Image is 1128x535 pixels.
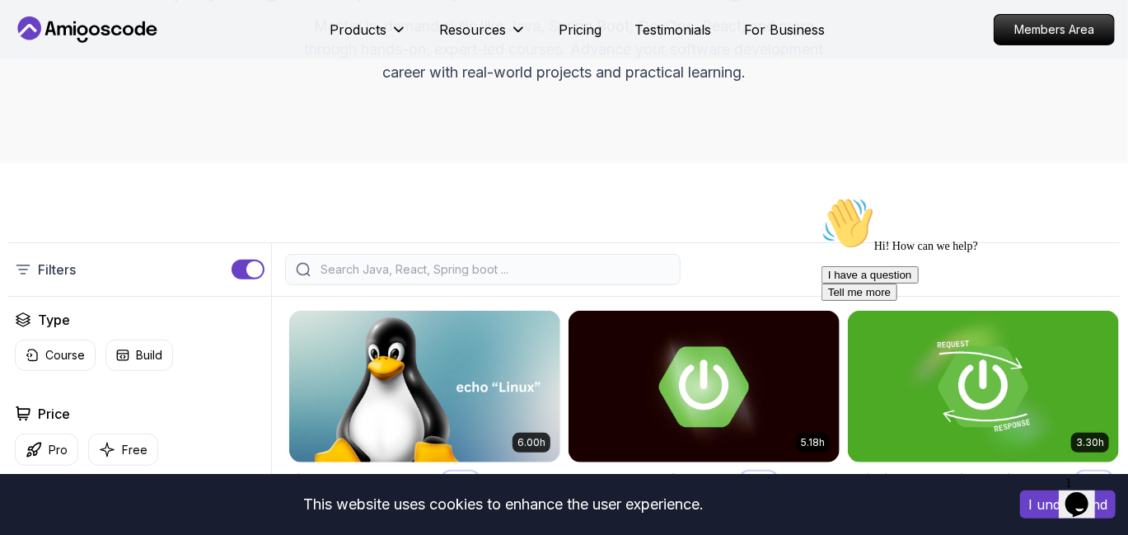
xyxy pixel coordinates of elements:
p: Pro [49,442,68,458]
span: Hi! How can we help? [7,49,163,62]
iframe: chat widget [815,190,1112,461]
input: Search Java, React, Spring boot ... [317,261,670,278]
p: Pro [741,472,777,488]
p: Resources [440,20,507,40]
img: :wave: [7,7,59,59]
button: Build [105,340,173,371]
img: Linux Fundamentals card [289,311,560,462]
button: I have a question [7,76,104,93]
a: Members Area [994,14,1115,45]
h2: Advanced Spring Boot [568,468,732,491]
button: Products [330,20,407,53]
a: For Business [745,20,826,40]
h2: Building APIs with Spring Boot [847,468,1068,491]
button: Tell me more [7,93,82,110]
button: Pro [15,434,78,466]
p: 6.00h [517,436,545,449]
button: Course [15,340,96,371]
img: Advanced Spring Boot card [569,311,840,462]
p: Filters [38,260,76,279]
a: Linux Fundamentals card6.00hLinux FundamentalsProLearn the fundamentals of Linux and how to use t... [288,310,561,529]
button: Resources [440,20,527,53]
p: Course [45,347,85,364]
p: Members Area [995,15,1114,45]
a: Testimonials [635,20,712,40]
iframe: chat widget [1059,469,1112,519]
p: 5.18h [801,436,825,449]
button: Free [88,434,158,466]
div: 👋Hi! How can we help?I have a questionTell me more [7,7,303,110]
h2: Price [38,404,70,424]
h2: Type [38,310,70,330]
button: Accept cookies [1020,490,1116,519]
a: Pricing [559,20,602,40]
p: Products [330,20,387,40]
p: Build [136,347,162,364]
h2: Linux Fundamentals [288,468,434,491]
div: This website uses cookies to enhance the user experience. [12,486,995,523]
p: Free [122,442,147,458]
p: Pro [442,472,479,488]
